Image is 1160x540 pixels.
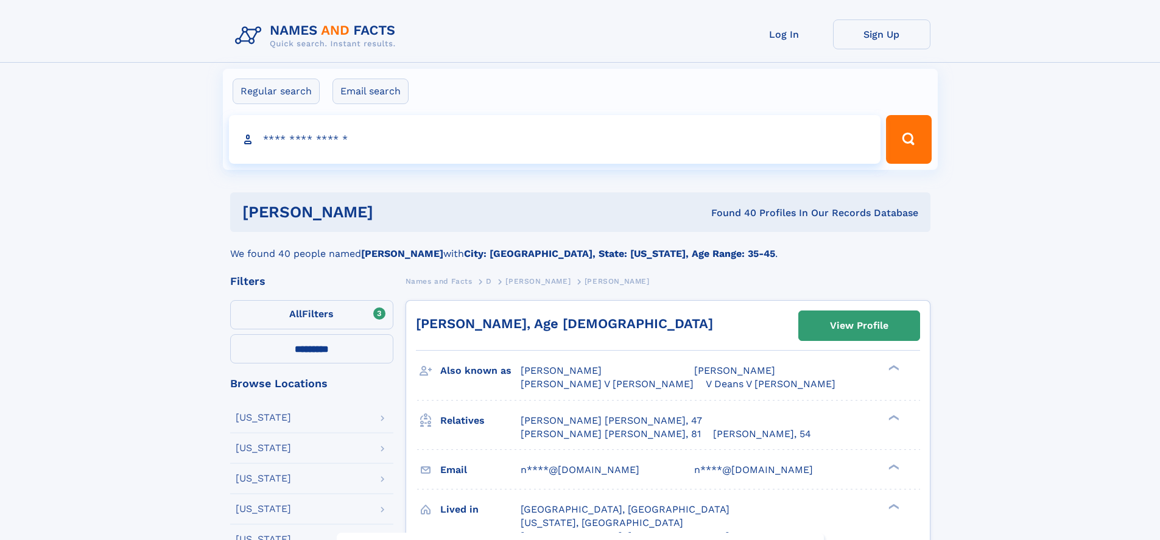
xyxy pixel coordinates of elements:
span: [PERSON_NAME] [694,365,775,376]
div: [US_STATE] [236,504,291,514]
div: Browse Locations [230,378,393,389]
span: V Deans V [PERSON_NAME] [706,378,835,390]
span: [PERSON_NAME] V [PERSON_NAME] [521,378,694,390]
a: [PERSON_NAME], 54 [713,427,811,441]
span: [PERSON_NAME] [505,277,571,286]
input: search input [229,115,881,164]
a: [PERSON_NAME] [505,273,571,289]
span: [PERSON_NAME] [521,365,602,376]
h3: Also known as [440,360,521,381]
span: All [289,308,302,320]
label: Email search [332,79,409,104]
h3: Email [440,460,521,480]
img: Logo Names and Facts [230,19,406,52]
a: D [486,273,492,289]
label: Regular search [233,79,320,104]
span: [GEOGRAPHIC_DATA], [GEOGRAPHIC_DATA] [521,503,729,515]
div: View Profile [830,312,888,340]
div: [US_STATE] [236,443,291,453]
h3: Relatives [440,410,521,431]
a: [PERSON_NAME], Age [DEMOGRAPHIC_DATA] [416,316,713,331]
a: Log In [736,19,833,49]
a: View Profile [799,311,919,340]
div: ❯ [885,463,900,471]
a: Sign Up [833,19,930,49]
h1: [PERSON_NAME] [242,205,543,220]
a: [PERSON_NAME] [PERSON_NAME], 81 [521,427,701,441]
label: Filters [230,300,393,329]
span: [PERSON_NAME] [585,277,650,286]
div: Filters [230,276,393,287]
div: We found 40 people named with . [230,232,930,261]
div: Found 40 Profiles In Our Records Database [542,206,918,220]
b: [PERSON_NAME] [361,248,443,259]
button: Search Button [886,115,931,164]
span: [US_STATE], [GEOGRAPHIC_DATA] [521,517,683,528]
b: City: [GEOGRAPHIC_DATA], State: [US_STATE], Age Range: 35-45 [464,248,775,259]
div: ❯ [885,502,900,510]
h3: Lived in [440,499,521,520]
a: Names and Facts [406,273,473,289]
div: [US_STATE] [236,413,291,423]
span: D [486,277,492,286]
a: [PERSON_NAME] [PERSON_NAME], 47 [521,414,702,427]
div: ❯ [885,413,900,421]
div: [US_STATE] [236,474,291,483]
div: ❯ [885,364,900,372]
